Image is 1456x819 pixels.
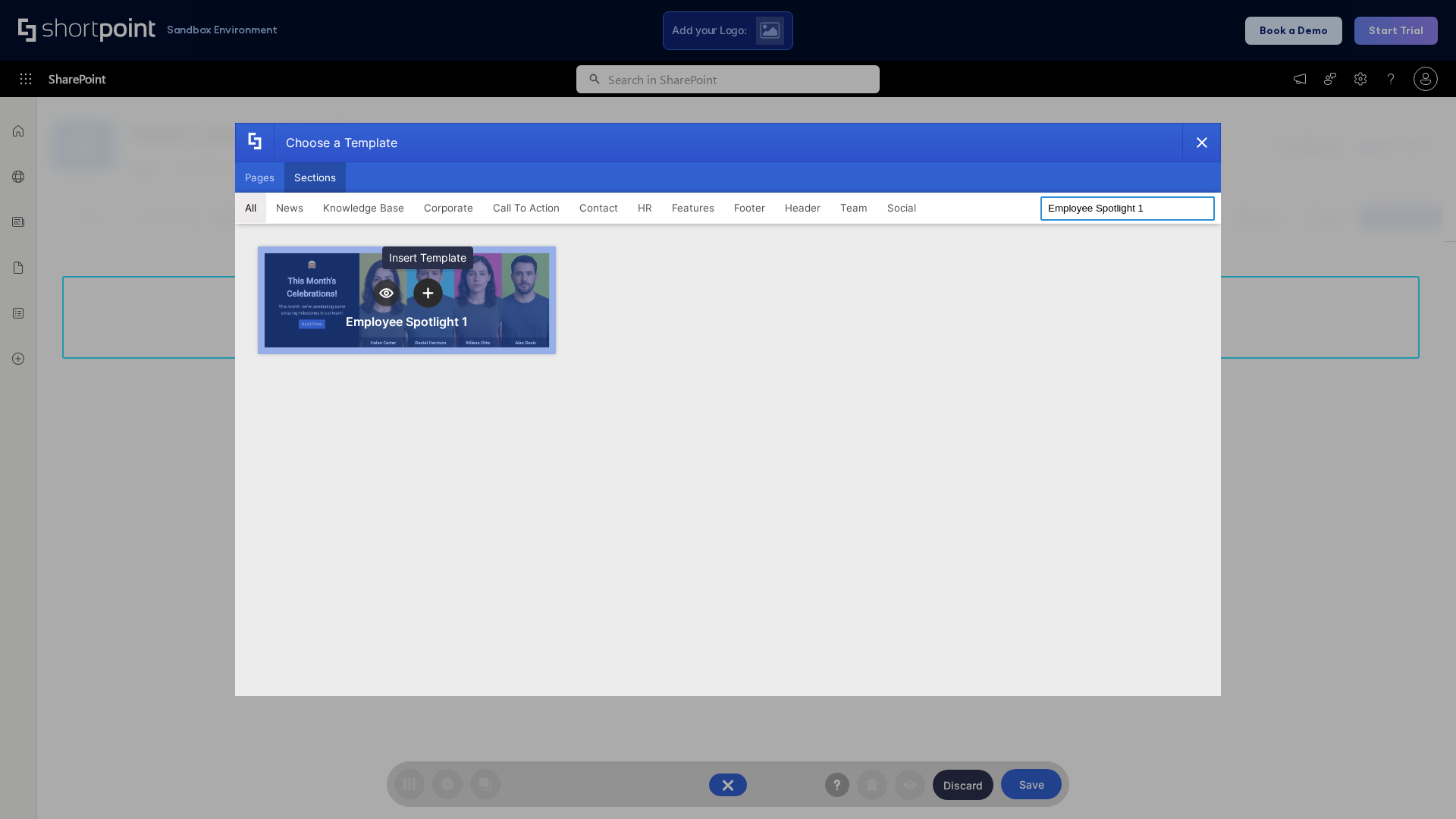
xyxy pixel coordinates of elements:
button: Features [662,193,724,223]
button: HR [628,193,662,223]
div: template selector [235,123,1221,696]
button: Header [775,193,830,223]
iframe: Chat Widget [1380,746,1456,819]
button: Pages [235,162,284,193]
div: Choose a Template [274,124,397,162]
button: Knowledge Base [313,193,414,223]
button: Social [877,193,926,223]
button: Contact [570,193,628,223]
button: Sections [284,162,346,193]
button: News [266,193,313,223]
button: All [235,193,266,223]
button: Call To Action [483,193,570,223]
div: Employee Spotlight 1 [346,314,468,329]
button: Corporate [414,193,483,223]
button: Footer [724,193,775,223]
button: Team [830,193,877,223]
input: Search [1040,196,1215,221]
